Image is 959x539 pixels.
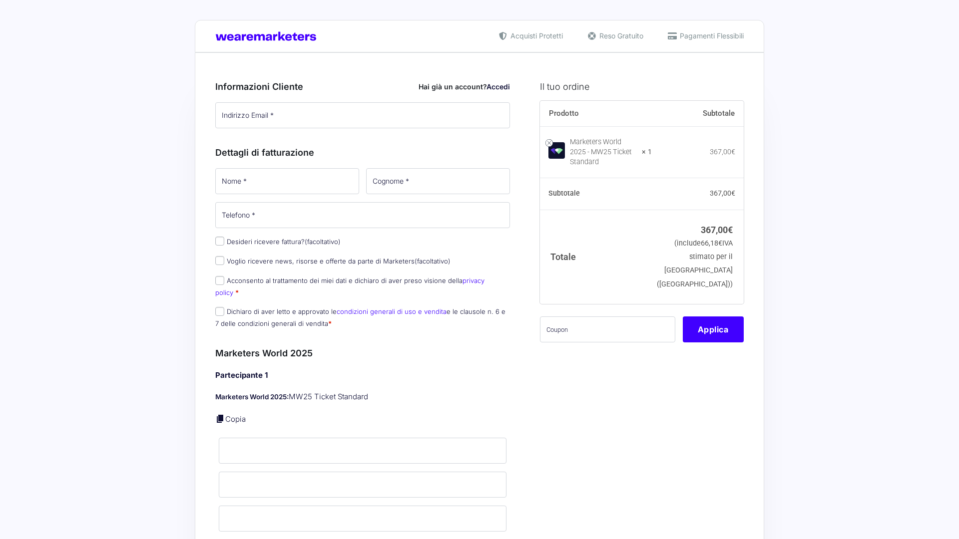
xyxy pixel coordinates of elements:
[215,238,341,246] label: Desideri ricevere fattura?
[419,81,510,92] div: Hai già un account?
[718,239,722,248] span: €
[215,414,225,424] a: Copia i dettagli dell'acquirente
[642,147,652,157] strong: × 1
[215,391,510,403] p: MW25 Ticket Standard
[366,168,510,194] input: Cognome *
[215,80,510,93] h3: Informazioni Cliente
[215,307,505,327] label: Dichiaro di aver letto e approvato le e le clausole n. 6 e 7 delle condizioni generali di vendita
[415,257,451,265] span: (facoltativo)
[701,239,722,248] span: 66,18
[540,80,744,93] h3: Il tuo ordine
[215,257,451,265] label: Voglio ricevere news, risorse e offerte da parte di Marketers
[215,168,359,194] input: Nome *
[508,30,563,41] span: Acquisti Protetti
[215,307,224,316] input: Dichiaro di aver letto e approvato lecondizioni generali di uso e venditae le clausole n. 6 e 7 d...
[570,137,636,167] div: Marketers World 2025 - MW25 Ticket Standard
[215,146,510,159] h3: Dettagli di fatturazione
[728,225,733,235] span: €
[215,237,224,246] input: Desideri ricevere fattura?(facoltativo)
[540,210,652,304] th: Totale
[657,239,733,288] small: (include IVA stimato per il [GEOGRAPHIC_DATA] ([GEOGRAPHIC_DATA]))
[337,307,447,315] a: condizioni generali di uso e vendita
[731,189,735,197] span: €
[215,370,510,381] h4: Partecipante 1
[215,276,484,296] label: Acconsento al trattamento dei miei dati e dichiaro di aver preso visione della
[215,393,289,401] strong: Marketers World 2025:
[652,101,744,127] th: Subtotale
[215,276,224,285] input: Acconsento al trattamento dei miei dati e dichiaro di aver preso visione dellaprivacy policy
[215,202,510,228] input: Telefono *
[215,276,484,296] a: privacy policy
[486,82,510,91] a: Accedi
[540,101,652,127] th: Prodotto
[540,316,675,342] input: Coupon
[215,256,224,265] input: Voglio ricevere news, risorse e offerte da parte di Marketers(facoltativo)
[215,346,510,360] h3: Marketers World 2025
[548,142,565,159] img: Marketers World 2025 - MW25 Ticket Standard
[710,148,735,156] bdi: 367,00
[731,148,735,156] span: €
[710,189,735,197] bdi: 367,00
[215,102,510,128] input: Indirizzo Email *
[683,316,744,342] button: Applica
[701,225,733,235] bdi: 367,00
[305,238,341,246] span: (facoltativo)
[225,414,246,424] a: Copia
[677,30,744,41] span: Pagamenti Flessibili
[540,178,652,210] th: Subtotale
[597,30,643,41] span: Reso Gratuito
